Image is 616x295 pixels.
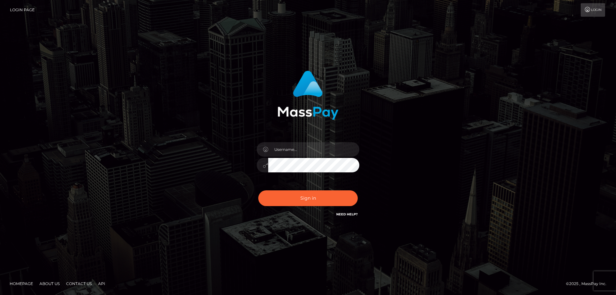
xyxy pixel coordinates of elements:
a: Homepage [7,279,36,289]
button: Sign in [258,190,358,206]
a: Need Help? [336,212,358,216]
img: MassPay Login [278,71,338,120]
a: API [96,279,108,289]
div: © 2025 , MassPay Inc. [566,280,611,287]
a: Contact Us [64,279,94,289]
a: About Us [37,279,62,289]
a: Login Page [10,3,35,17]
a: Login [581,3,605,17]
input: Username... [268,142,359,157]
